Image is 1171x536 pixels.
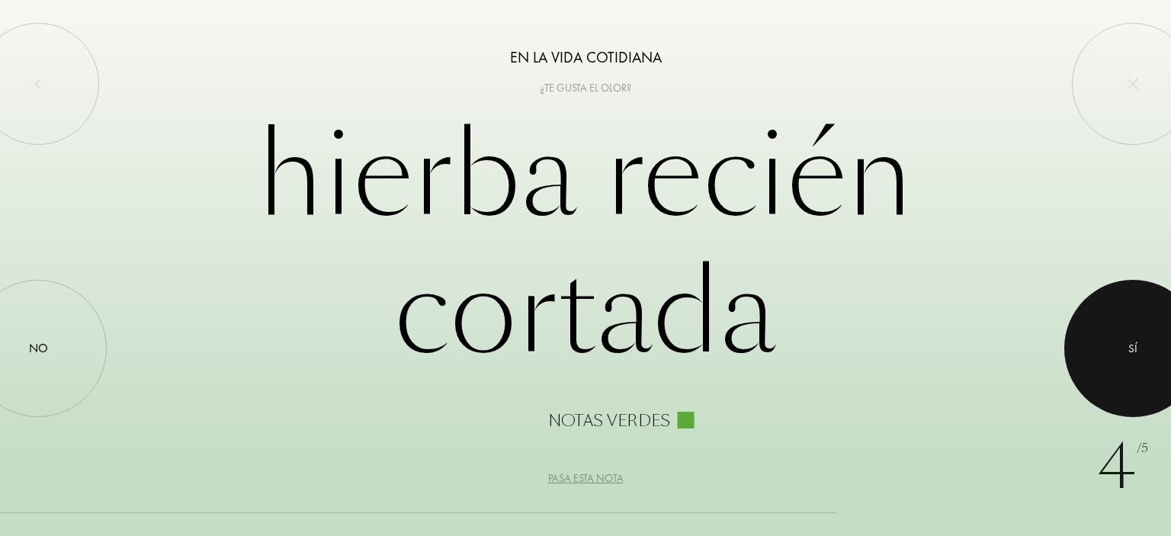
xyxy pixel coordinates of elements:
[32,78,44,90] img: left_onboard.svg
[548,412,670,430] div: Notas verdes
[1137,440,1148,457] span: /5
[117,107,1054,430] div: Hierba recién cortada
[1128,340,1137,358] div: Sí
[29,339,48,358] div: No
[1097,422,1148,513] div: 4
[548,470,624,486] div: Pasa esta nota
[1127,78,1139,90] img: quit_onboard.svg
